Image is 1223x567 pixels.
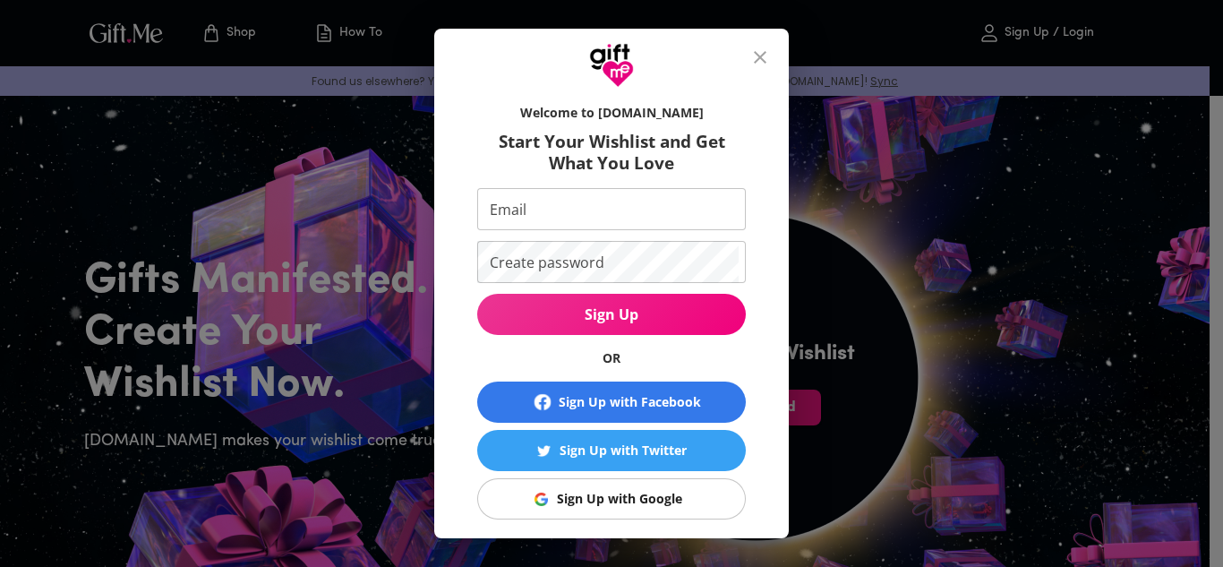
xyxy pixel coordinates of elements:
div: Sign Up with Google [557,489,682,509]
div: Sign Up with Facebook [559,392,701,412]
button: Sign Up with Facebook [477,382,746,423]
button: Sign Up with GoogleSign Up with Google [477,478,746,520]
a: Already a member? Log in [524,537,699,554]
button: close [739,36,782,79]
button: Sign Up [477,294,746,335]
img: Sign Up with Twitter [537,444,551,458]
h6: Welcome to [DOMAIN_NAME] [477,104,746,122]
h6: OR [477,349,746,367]
img: GiftMe Logo [589,43,634,88]
img: Sign Up with Google [535,493,548,506]
h6: Start Your Wishlist and Get What You Love [477,131,746,174]
span: Sign Up [477,305,746,324]
button: Sign Up with TwitterSign Up with Twitter [477,430,746,471]
div: Sign Up with Twitter [560,441,687,460]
